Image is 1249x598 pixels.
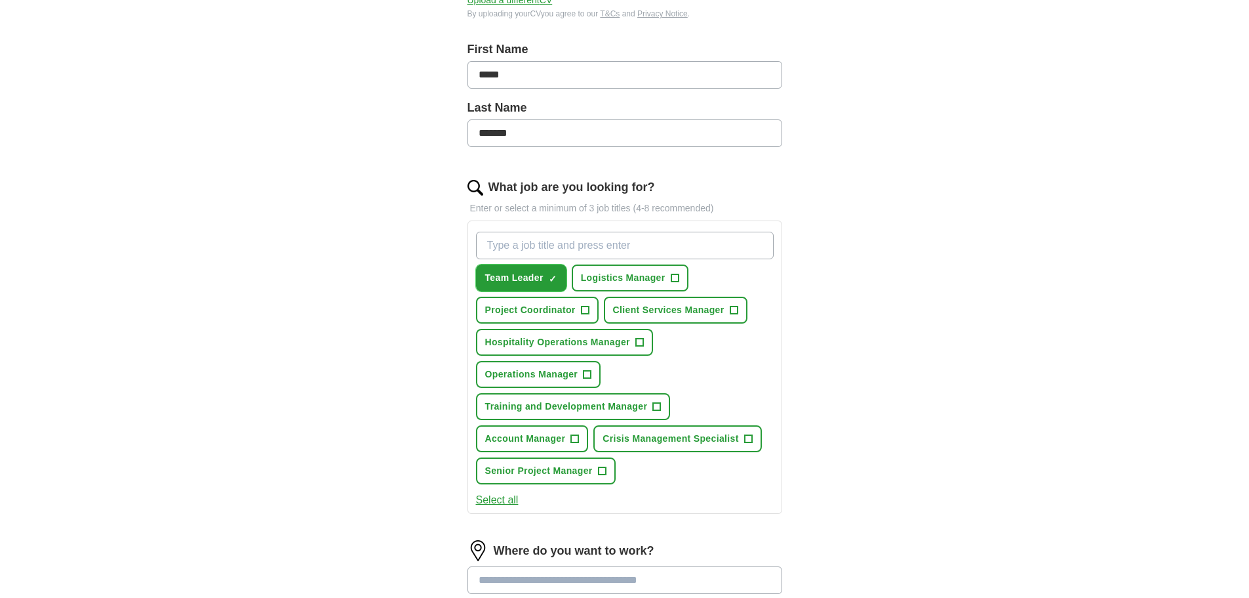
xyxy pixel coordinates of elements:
label: What job are you looking for? [488,179,655,196]
button: Senior Project Manager [476,458,616,484]
button: Crisis Management Specialist [593,425,761,452]
span: Logistics Manager [581,271,665,285]
button: Project Coordinator [476,297,599,324]
button: Client Services Manager [604,297,747,324]
a: T&Cs [600,9,620,18]
span: ✓ [549,274,557,284]
button: Training and Development Manager [476,393,671,420]
span: Project Coordinator [485,303,576,317]
span: Senior Project Manager [485,464,593,478]
button: Team Leader✓ [476,265,566,291]
a: Privacy Notice [637,9,688,18]
p: Enter or select a minimum of 3 job titles (4-8 recommended) [467,202,782,215]
button: Account Manager [476,425,589,452]
label: First Name [467,41,782,58]
span: Account Manager [485,432,566,446]
button: Select all [476,492,519,508]
label: Last Name [467,99,782,117]
button: Operations Manager [476,361,601,388]
img: location.png [467,540,488,561]
img: search.png [467,180,483,196]
label: Where do you want to work? [494,542,654,560]
div: By uploading your CV you agree to our and . [467,8,782,20]
button: Hospitality Operations Manager [476,329,653,356]
input: Type a job title and press enter [476,232,774,259]
span: Team Leader [485,271,544,285]
span: Crisis Management Specialist [603,432,738,446]
span: Hospitality Operations Manager [485,335,630,349]
span: Operations Manager [485,368,578,381]
span: Training and Development Manager [485,400,648,414]
button: Logistics Manager [572,265,688,291]
span: Client Services Manager [613,303,724,317]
